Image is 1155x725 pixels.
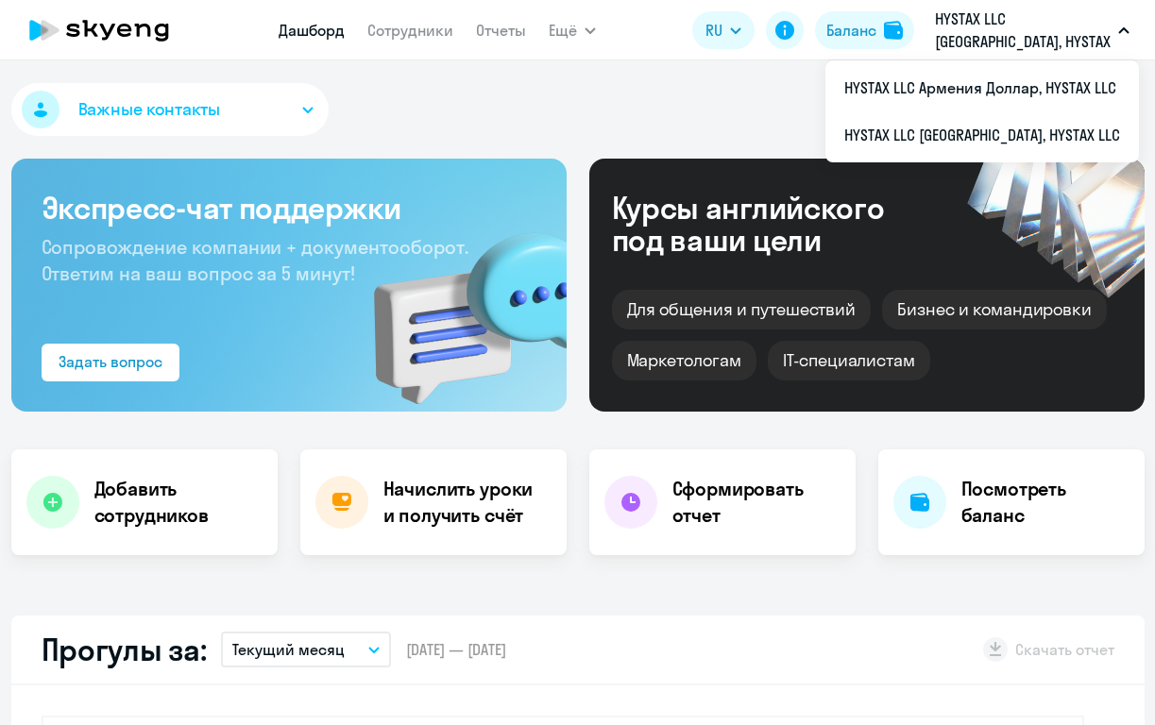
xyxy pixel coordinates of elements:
img: bg-img [347,199,567,412]
span: RU [705,19,722,42]
p: HYSTAX LLC [GEOGRAPHIC_DATA], HYSTAX LLC [935,8,1111,53]
a: Отчеты [476,21,526,40]
button: RU [692,11,755,49]
div: IT-специалистам [768,341,930,380]
ul: Ещё [825,60,1139,162]
img: balance [884,21,903,40]
h4: Сформировать отчет [672,476,841,529]
h2: Прогулы за: [42,631,207,668]
div: Баланс [826,19,876,42]
a: Дашборд [279,21,345,40]
span: [DATE] — [DATE] [406,639,506,660]
div: Для общения и путешествий [612,290,872,329]
div: Курсы английского под ваши цели [612,192,935,256]
h4: Посмотреть баланс [961,476,1130,529]
p: Текущий месяц [232,638,345,661]
button: Ещё [549,11,596,49]
a: Сотрудники [367,21,453,40]
div: Маркетологам [612,341,756,380]
button: Балансbalance [815,11,914,49]
button: Задать вопрос [42,344,179,381]
button: Важные контакты [11,83,329,136]
span: Сопровождение компании + документооборот. Ответим на ваш вопрос за 5 минут! [42,235,468,285]
h4: Начислить уроки и получить счёт [383,476,548,529]
button: HYSTAX LLC [GEOGRAPHIC_DATA], HYSTAX LLC [926,8,1139,53]
div: Задать вопрос [59,350,162,373]
h4: Добавить сотрудников [94,476,263,529]
span: Важные контакты [78,97,220,122]
button: Текущий месяц [221,632,391,667]
div: Бизнес и командировки [882,290,1107,329]
h3: Экспресс-чат поддержки [42,189,536,227]
span: Ещё [549,19,577,42]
